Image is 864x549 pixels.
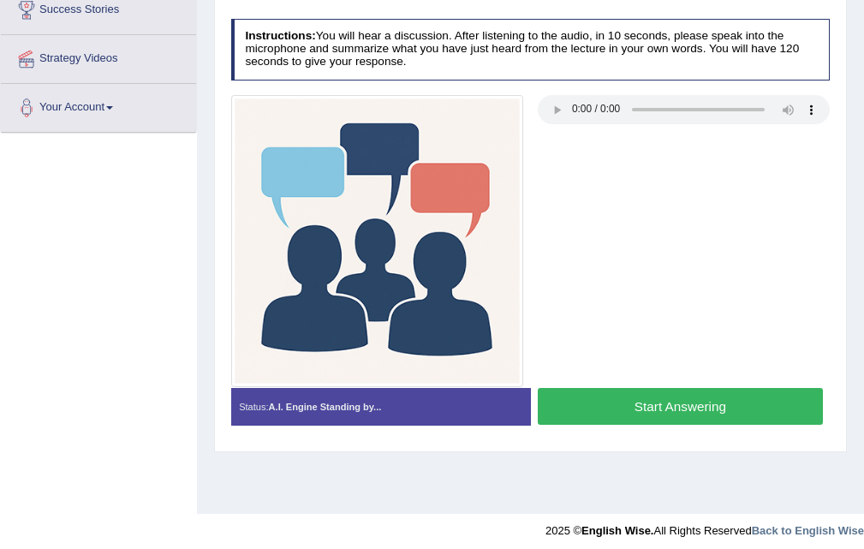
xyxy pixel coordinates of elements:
[231,19,831,81] h4: You will hear a discussion. After listening to the audio, in 10 seconds, please speak into the mi...
[752,524,864,537] a: Back to English Wise
[269,402,382,412] strong: A.I. Engine Standing by...
[545,514,864,539] div: 2025 © All Rights Reserved
[231,388,531,426] div: Status:
[581,524,653,537] strong: English Wise.
[1,35,196,78] a: Strategy Videos
[538,388,823,425] button: Start Answering
[245,29,315,42] b: Instructions:
[1,84,196,127] a: Your Account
